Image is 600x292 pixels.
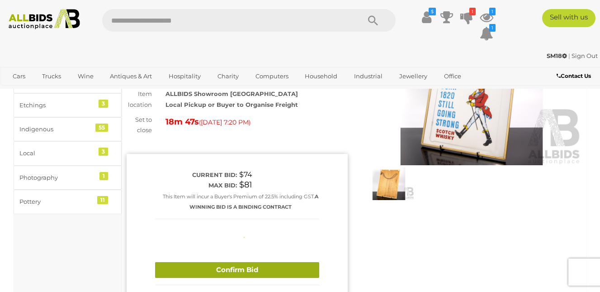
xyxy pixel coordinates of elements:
a: Jewellery [393,69,433,84]
a: Indigenous 55 [14,117,122,141]
span: ( ) [199,119,250,126]
i: 1 [489,8,496,15]
strong: SM18 [547,52,567,59]
img: Wonderful Vintage Johnnie Walker Mirrored Scotch Whiskey Pub Art, 'Born 1820 Still Going Strong',... [361,23,582,165]
a: Pottery 11 [14,190,122,214]
i: 1 [469,8,476,15]
div: Local [19,148,94,158]
div: Max bid: [155,180,237,191]
a: Sign Out [572,52,598,59]
img: Allbids.com.au [5,9,85,29]
a: Cars [7,69,31,84]
i: $ [429,8,436,15]
a: Charity [212,69,245,84]
a: SM18 [547,52,568,59]
i: 1 [489,24,496,32]
a: Contact Us [557,71,593,81]
a: Industrial [348,69,388,84]
div: Current bid: [155,170,237,180]
a: Etchings 3 [14,93,122,117]
span: [DATE] 7:20 PM [201,118,249,126]
div: Item location [120,89,159,110]
div: 1 [99,172,108,180]
span: $74 [239,170,252,179]
span: $81 [239,180,252,190]
a: 1 [480,9,493,25]
small: This Item will incur a Buyer's Premium of 22.5% including GST. [163,193,318,210]
a: Trucks [36,69,67,84]
a: $ [420,9,434,25]
a: Wine [72,69,99,84]
a: Sports [7,84,37,99]
div: Set to close [120,115,159,136]
button: Confirm Bid [155,262,319,278]
b: A WINNING BID IS A BINDING CONTRACT [189,193,318,210]
a: 1 [460,9,473,25]
a: 1 [480,25,493,42]
a: Office [438,69,467,84]
div: Photography [19,172,94,183]
a: Computers [250,69,294,84]
div: 3 [99,148,108,156]
a: Photography 1 [14,166,122,190]
div: Etchings [19,100,94,110]
a: Local 3 [14,141,122,165]
strong: 18m 47s [165,117,199,127]
div: 11 [97,196,108,204]
span: | [568,52,570,59]
div: Pottery [19,196,94,207]
a: Hospitality [163,69,207,84]
a: [GEOGRAPHIC_DATA] [42,84,118,99]
div: Indigenous [19,124,94,134]
a: Household [299,69,343,84]
img: Wonderful Vintage Johnnie Walker Mirrored Scotch Whiskey Pub Art, 'Born 1820 Still Going Strong',... [364,168,414,200]
b: Contact Us [557,72,591,79]
a: Antiques & Art [104,69,158,84]
a: Sell with us [542,9,595,27]
div: 3 [99,100,108,108]
div: 55 [95,124,108,132]
button: Search [350,9,396,32]
strong: Local Pickup or Buyer to Organise Freight [165,101,298,108]
strong: ALLBIDS Showroom [GEOGRAPHIC_DATA] [165,90,298,97]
